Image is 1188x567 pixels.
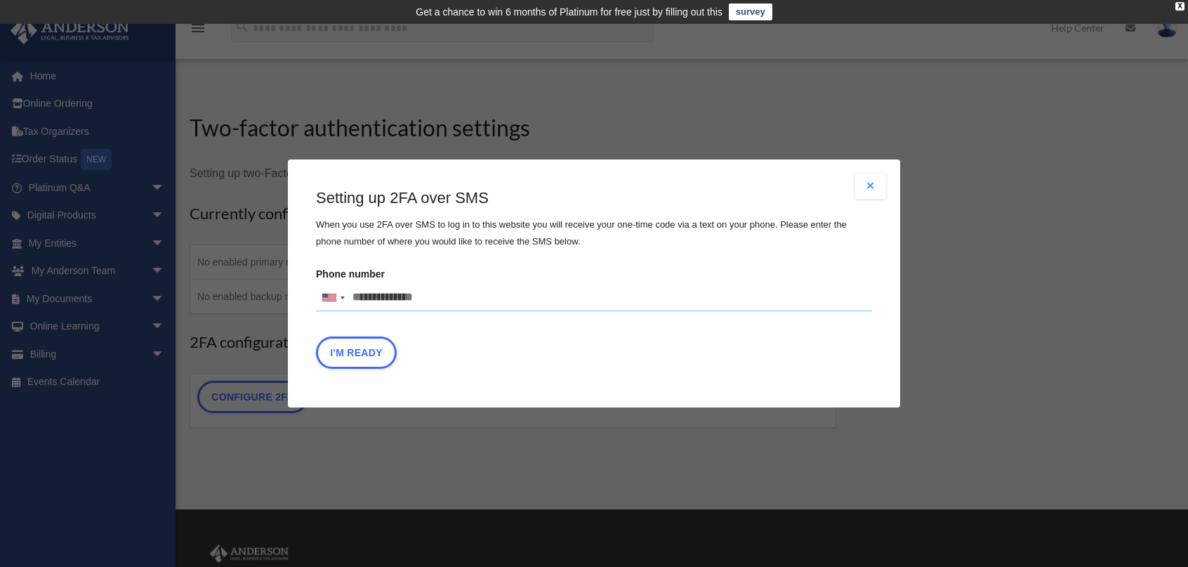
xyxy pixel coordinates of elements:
div: United States: +1 [317,285,349,311]
div: Get a chance to win 6 months of Platinum for free just by filling out this [416,4,722,20]
div: close [1175,2,1184,11]
a: survey [729,4,772,20]
p: When you use 2FA over SMS to log in to this website you will receive your one-time code via a tex... [316,216,872,250]
input: Phone numberList of countries [316,284,872,312]
button: Close modal [855,174,886,199]
button: I'm Ready [316,337,397,369]
h3: Setting up 2FA over SMS [316,188,872,209]
label: Phone number [316,264,872,312]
